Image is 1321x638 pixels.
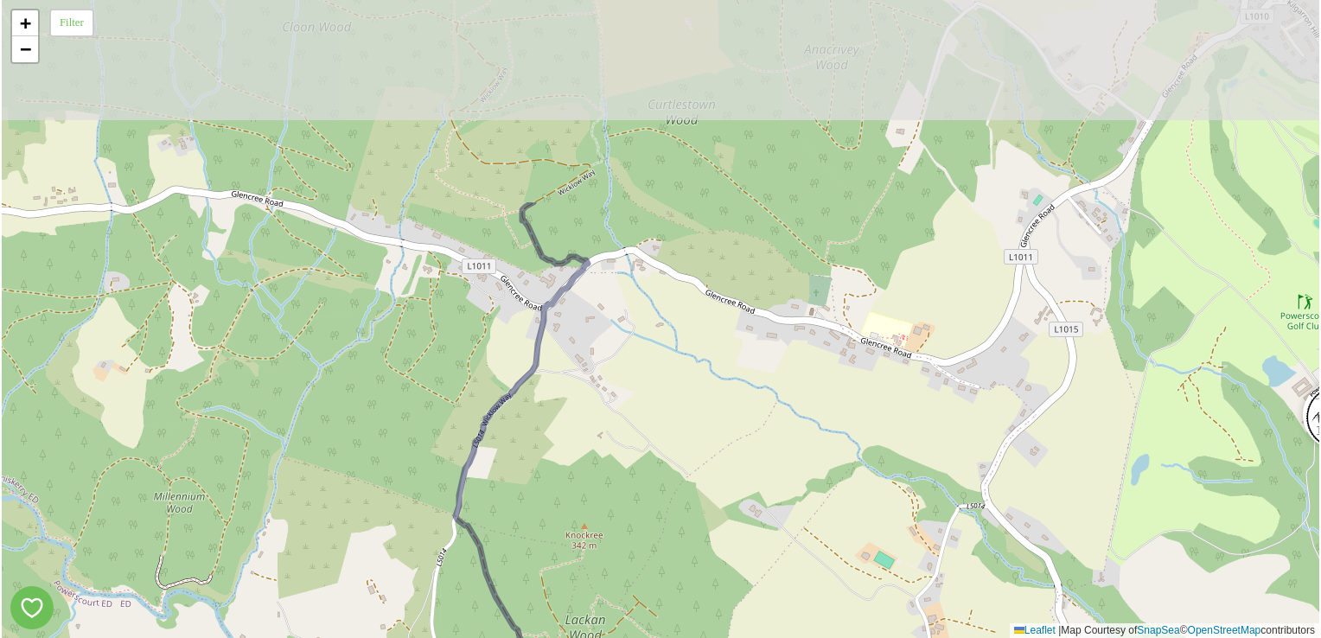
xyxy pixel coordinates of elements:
a: Zoom out [12,36,38,62]
div: Filter [49,9,94,37]
a: Leaflet [1014,624,1056,636]
span: | [1058,624,1061,636]
a: Zoom in [12,10,38,36]
a: OpenStreetMap [1188,624,1261,636]
div: Map Courtesy of © contributors [1010,623,1319,638]
a: SnapSea [1137,624,1179,636]
span: − [20,38,31,60]
span: + [20,12,31,34]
